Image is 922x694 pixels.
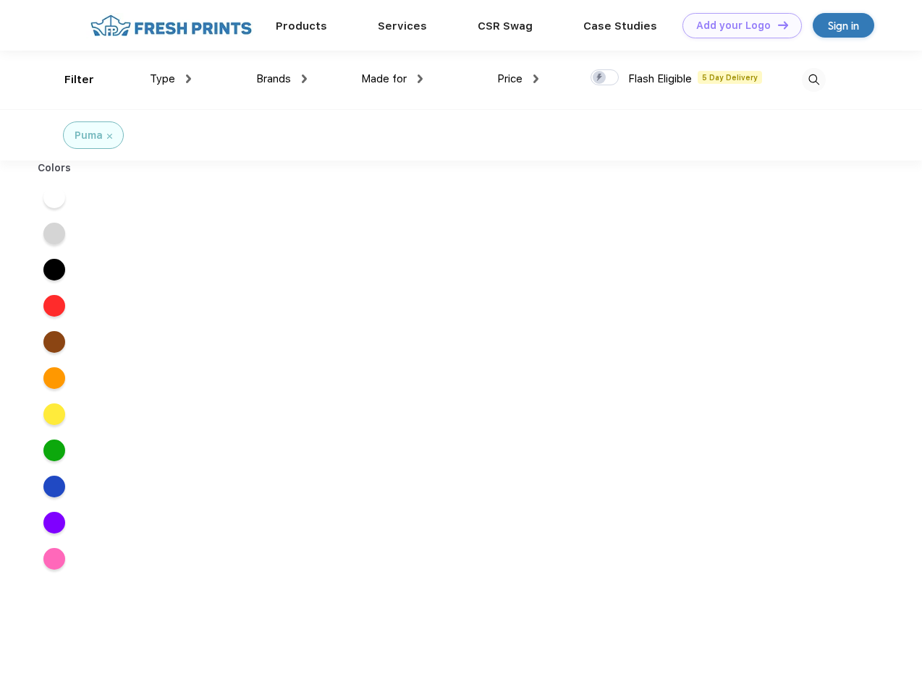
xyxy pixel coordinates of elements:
[256,72,291,85] span: Brands
[64,72,94,88] div: Filter
[698,71,762,84] span: 5 Day Delivery
[828,17,859,34] div: Sign in
[533,74,538,83] img: dropdown.png
[107,134,112,139] img: filter_cancel.svg
[150,72,175,85] span: Type
[378,20,427,33] a: Services
[276,20,327,33] a: Products
[628,72,692,85] span: Flash Eligible
[27,160,83,176] div: Colors
[186,74,191,83] img: dropdown.png
[478,20,533,33] a: CSR Swag
[813,13,874,38] a: Sign in
[696,20,771,32] div: Add your Logo
[418,74,423,83] img: dropdown.png
[802,68,826,92] img: desktop_search.svg
[497,72,523,85] span: Price
[361,72,407,85] span: Made for
[86,13,256,38] img: fo%20logo%202.webp
[778,21,788,29] img: DT
[302,74,307,83] img: dropdown.png
[75,128,103,143] div: Puma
